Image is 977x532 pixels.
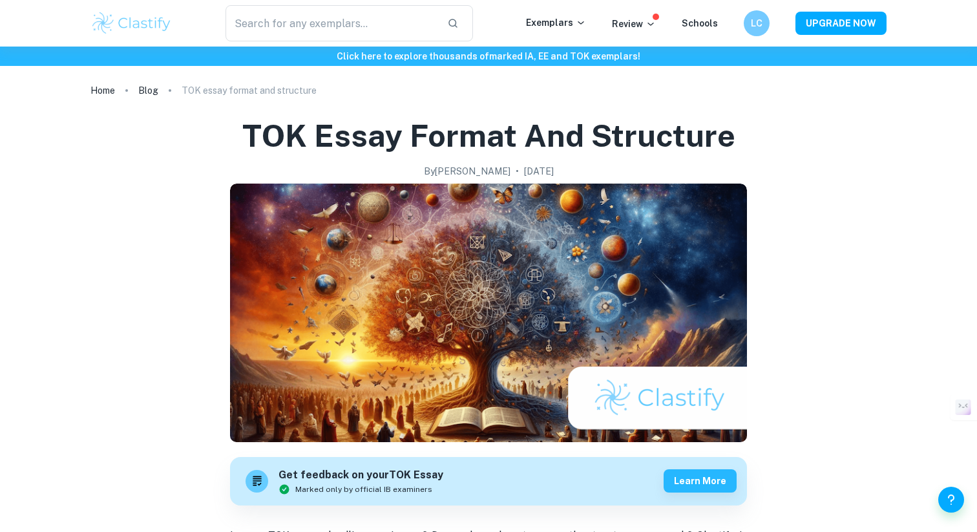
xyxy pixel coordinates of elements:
[182,83,317,98] p: TOK essay format and structure
[682,18,718,28] a: Schools
[230,184,747,442] img: TOK essay format and structure cover image
[278,467,443,484] h6: Get feedback on your TOK Essay
[744,10,770,36] button: LC
[90,81,115,100] a: Home
[230,457,747,505] a: Get feedback on yourTOK EssayMarked only by official IB examinersLearn more
[242,115,735,156] h1: TOK essay format and structure
[138,81,158,100] a: Blog
[795,12,887,35] button: UPGRADE NOW
[612,17,656,31] p: Review
[750,16,764,30] h6: LC
[526,16,586,30] p: Exemplars
[424,164,510,178] h2: By [PERSON_NAME]
[3,49,974,63] h6: Click here to explore thousands of marked IA, EE and TOK exemplars !
[664,469,737,493] button: Learn more
[524,164,554,178] h2: [DATE]
[938,487,964,513] button: Help and Feedback
[295,484,432,495] span: Marked only by official IB examiners
[226,5,437,41] input: Search for any exemplars...
[516,164,519,178] p: •
[90,10,173,36] img: Clastify logo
